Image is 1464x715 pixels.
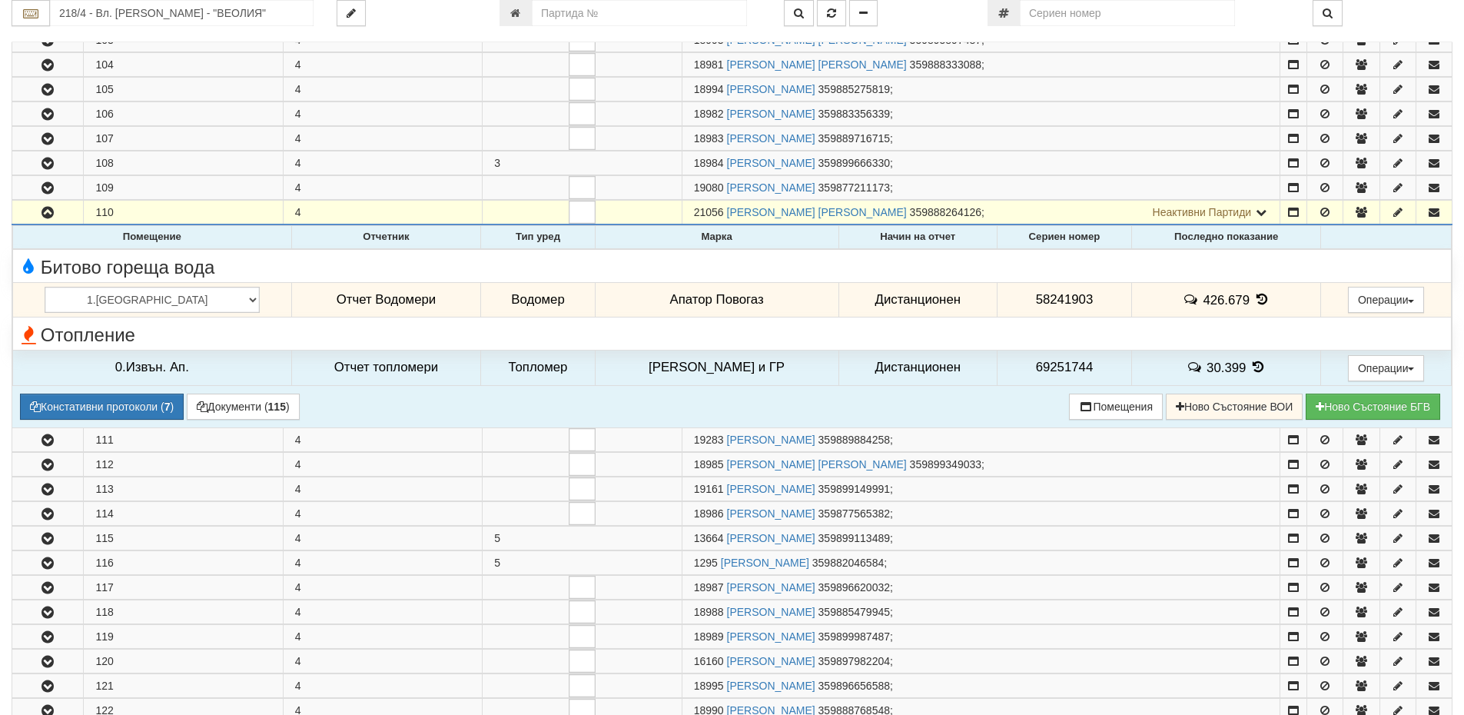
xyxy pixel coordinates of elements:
[84,477,283,500] td: 113
[481,350,595,385] td: Топломер
[494,157,500,169] span: 3
[17,325,135,345] span: Отопление
[17,258,214,278] span: Битово гореща вода
[1253,292,1270,307] span: История на показанията
[694,58,724,71] span: Партида №
[595,282,838,318] td: Апатор Повогаз
[334,360,438,374] span: Отчет топломери
[481,282,595,318] td: Водомер
[283,201,482,225] td: 4
[494,557,500,569] span: 5
[84,624,283,648] td: 119
[84,452,283,476] td: 112
[283,501,482,525] td: 4
[283,176,482,200] td: 4
[1183,292,1203,307] span: История на забележките
[682,477,1280,500] td: ;
[910,206,981,218] span: 359888264126
[818,181,890,194] span: 359877211173
[682,452,1280,476] td: ;
[283,53,482,77] td: 4
[727,532,815,544] a: [PERSON_NAME]
[682,673,1280,697] td: ;
[818,132,890,145] span: 359889716715
[818,630,890,643] span: 359899987487
[997,226,1131,249] th: Сериен номер
[682,624,1280,648] td: ;
[595,350,838,385] td: [PERSON_NAME] и ГР
[818,532,890,544] span: 359899113489
[818,680,890,692] span: 359896656588
[84,102,283,126] td: 106
[727,606,815,618] a: [PERSON_NAME]
[727,581,815,594] a: [PERSON_NAME]
[727,680,815,692] a: [PERSON_NAME]
[727,458,907,471] a: [PERSON_NAME] [PERSON_NAME]
[283,575,482,599] td: 4
[694,181,724,194] span: Партида №
[694,581,724,594] span: Партида №
[84,550,283,574] td: 116
[818,483,890,495] span: 359899149991
[283,550,482,574] td: 4
[727,58,907,71] a: [PERSON_NAME] [PERSON_NAME]
[727,483,815,495] a: [PERSON_NAME]
[694,507,724,520] span: Партида №
[283,427,482,451] td: 4
[1306,394,1440,420] button: Новo Състояние БГВ
[1207,360,1246,374] span: 30.399
[727,132,815,145] a: [PERSON_NAME]
[84,53,283,77] td: 104
[818,507,890,520] span: 359877565382
[84,78,283,101] td: 105
[1036,292,1094,307] span: 58241903
[818,655,890,667] span: 359897982204
[682,151,1280,175] td: ;
[337,292,436,307] span: Отчет Водомери
[818,83,890,95] span: 359885275819
[727,507,815,520] a: [PERSON_NAME]
[727,157,815,169] a: [PERSON_NAME]
[20,394,184,420] button: Констативни протоколи (7)
[84,501,283,525] td: 114
[818,108,890,120] span: 359883356339
[84,201,283,225] td: 110
[694,108,724,120] span: Партида №
[682,102,1280,126] td: ;
[727,655,815,667] a: [PERSON_NAME]
[682,427,1280,451] td: ;
[682,501,1280,525] td: ;
[818,581,890,594] span: 359896620032
[283,600,482,624] td: 4
[682,600,1280,624] td: ;
[84,575,283,599] td: 117
[694,630,724,643] span: Партида №
[694,557,718,569] span: Партида №
[283,624,482,648] td: 4
[84,673,283,697] td: 121
[838,226,997,249] th: Начин на отчет
[694,434,724,446] span: Партида №
[727,83,815,95] a: [PERSON_NAME]
[682,575,1280,599] td: ;
[682,526,1280,550] td: ;
[481,226,595,249] th: Тип уред
[283,127,482,151] td: 4
[694,606,724,618] span: Партида №
[838,282,997,318] td: Дистанционен
[812,557,884,569] span: 359882046584
[268,401,286,413] b: 115
[84,600,283,624] td: 118
[283,452,482,476] td: 4
[283,477,482,500] td: 4
[1187,360,1207,374] span: История на забележките
[187,394,300,420] button: Документи (115)
[595,226,838,249] th: Марка
[283,526,482,550] td: 4
[727,108,815,120] a: [PERSON_NAME]
[494,532,500,544] span: 5
[1250,360,1266,374] span: История на показанията
[727,181,815,194] a: [PERSON_NAME]
[283,78,482,101] td: 4
[727,630,815,643] a: [PERSON_NAME]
